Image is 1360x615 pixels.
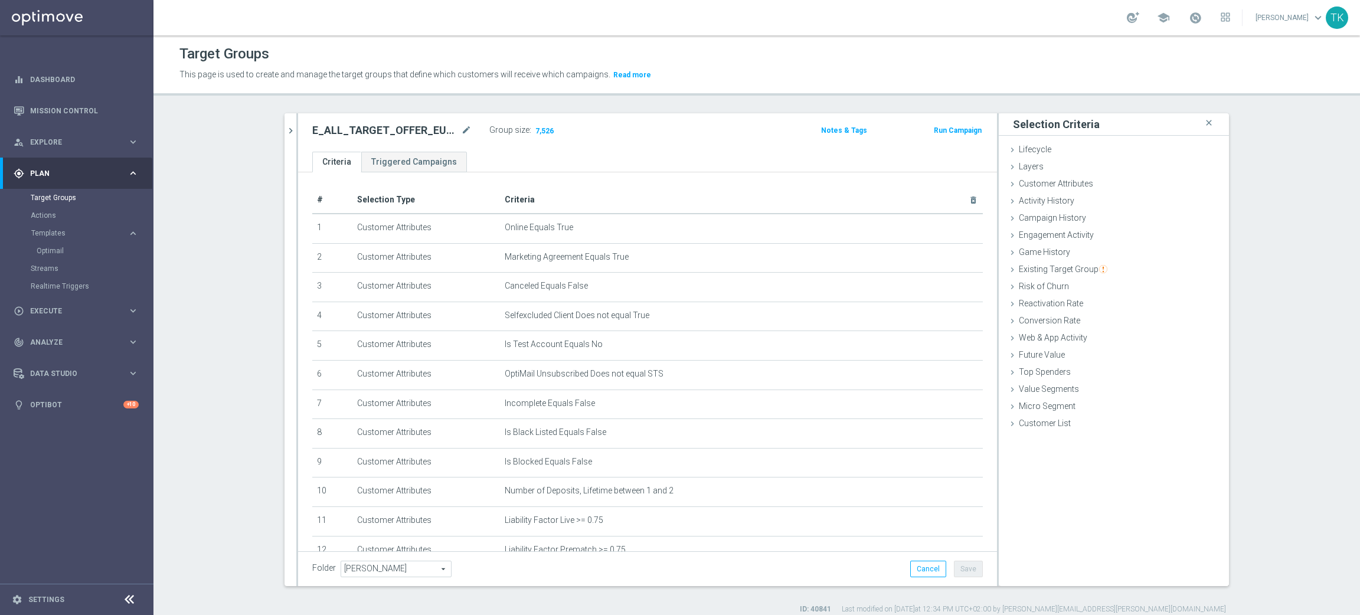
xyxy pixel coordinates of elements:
div: Streams [31,260,152,277]
span: Criteria [505,195,535,204]
a: Optimail [37,246,123,256]
span: Data Studio [30,370,127,377]
td: Customer Attributes [352,419,500,449]
a: Criteria [312,152,361,172]
div: Actions [31,207,152,224]
i: keyboard_arrow_right [127,168,139,179]
td: Customer Attributes [352,390,500,419]
button: Templates keyboard_arrow_right [31,228,139,238]
h1: Target Groups [179,45,269,63]
a: Dashboard [30,64,139,95]
i: delete_forever [969,195,978,205]
i: chevron_right [285,125,296,136]
span: Is Blocked Equals False [505,457,592,467]
span: Value Segments [1019,384,1079,394]
i: lightbulb [14,400,24,410]
span: school [1157,11,1170,24]
span: Existing Target Group [1019,264,1107,274]
span: Liability Factor Prematch >= 0.75 [505,545,626,555]
span: Plan [30,170,127,177]
button: Save [954,561,983,577]
i: keyboard_arrow_right [127,336,139,348]
div: lightbulb Optibot +10 [13,400,139,410]
button: Mission Control [13,106,139,116]
span: Future Value [1019,350,1065,359]
span: Top Spenders [1019,367,1071,377]
td: Customer Attributes [352,273,500,302]
td: 1 [312,214,352,243]
span: Reactivation Rate [1019,299,1083,308]
i: equalizer [14,74,24,85]
td: Customer Attributes [352,302,500,331]
i: gps_fixed [14,168,24,179]
div: +10 [123,401,139,408]
label: : [529,125,531,135]
td: Customer Attributes [352,214,500,243]
td: Customer Attributes [352,536,500,565]
div: Target Groups [31,189,152,207]
span: Web & App Activity [1019,333,1087,342]
span: Activity History [1019,196,1074,205]
td: 4 [312,302,352,331]
span: Micro Segment [1019,401,1075,411]
button: gps_fixed Plan keyboard_arrow_right [13,169,139,178]
span: Templates [31,230,116,237]
a: Triggered Campaigns [361,152,467,172]
i: play_circle_outline [14,306,24,316]
button: chevron_right [285,113,296,148]
td: Customer Attributes [352,477,500,507]
span: Layers [1019,162,1044,171]
td: Customer Attributes [352,331,500,361]
span: Campaign History [1019,213,1086,223]
button: Data Studio keyboard_arrow_right [13,369,139,378]
button: Run Campaign [933,124,983,137]
th: Selection Type [352,187,500,214]
label: Last modified on [DATE] at 12:34 PM UTC+02:00 by [PERSON_NAME][EMAIL_ADDRESS][PERSON_NAME][DOMAIN... [842,604,1226,614]
div: Templates [31,230,127,237]
div: Plan [14,168,127,179]
div: Optimail [37,242,152,260]
div: Mission Control [14,95,139,126]
span: Selfexcluded Client Does not equal True [505,310,649,320]
button: play_circle_outline Execute keyboard_arrow_right [13,306,139,316]
span: Marketing Agreement Equals True [505,252,629,262]
div: Explore [14,137,127,148]
td: 9 [312,448,352,477]
div: Data Studio [14,368,127,379]
button: Cancel [910,561,946,577]
span: Execute [30,307,127,315]
i: settings [12,594,22,605]
h3: Selection Criteria [1013,117,1100,131]
i: mode_edit [461,123,472,138]
div: person_search Explore keyboard_arrow_right [13,138,139,147]
span: This page is used to create and manage the target groups that define which customers will receive... [179,70,610,79]
i: keyboard_arrow_right [127,136,139,148]
a: Optibot [30,389,123,420]
span: keyboard_arrow_down [1312,11,1325,24]
td: 6 [312,360,352,390]
span: Customer List [1019,418,1071,428]
label: ID: 40841 [800,604,831,614]
i: close [1203,115,1215,131]
td: 12 [312,536,352,565]
span: Risk of Churn [1019,282,1069,291]
i: keyboard_arrow_right [127,368,139,379]
td: 5 [312,331,352,361]
td: Customer Attributes [352,243,500,273]
td: Customer Attributes [352,360,500,390]
span: Conversion Rate [1019,316,1080,325]
span: OptiMail Unsubscribed Does not equal STS [505,369,663,379]
a: Actions [31,211,123,220]
button: equalizer Dashboard [13,75,139,84]
div: Templates [31,224,152,260]
a: Streams [31,264,123,273]
div: TK [1326,6,1348,29]
div: Dashboard [14,64,139,95]
span: Liability Factor Live >= 0.75 [505,515,603,525]
span: Engagement Activity [1019,230,1094,240]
